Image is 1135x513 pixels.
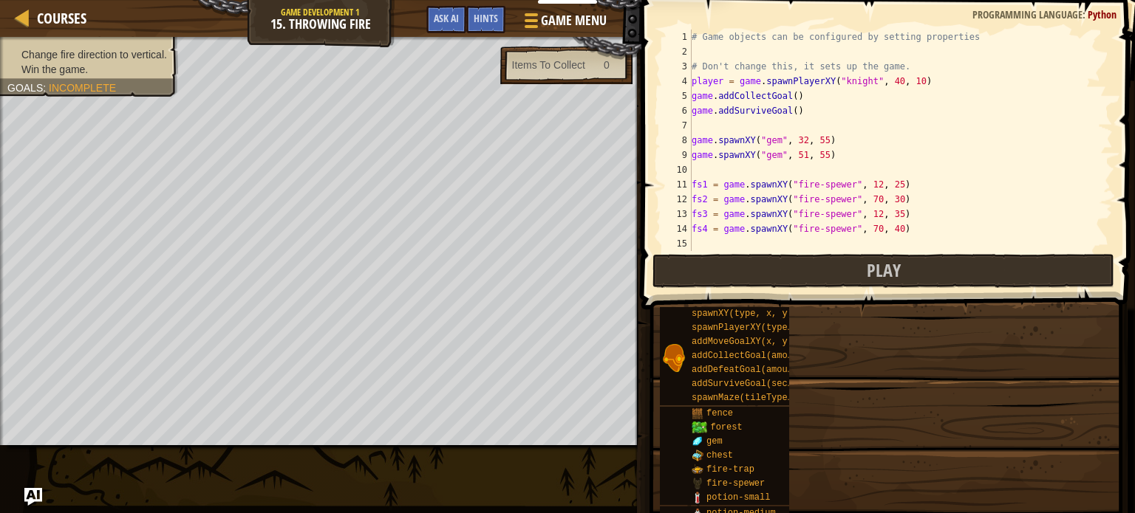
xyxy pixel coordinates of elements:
span: chest [706,450,733,461]
span: fence [706,408,733,419]
span: : [1083,7,1088,21]
span: fire-spewer [706,478,765,489]
div: 8 [662,133,692,148]
div: 1 [662,30,692,44]
img: portrait.png [660,344,688,372]
span: addMoveGoalXY(x, y) [692,337,793,347]
li: Win the game. [7,62,167,77]
span: gem [706,436,723,447]
span: addCollectGoal(amount) [692,351,808,361]
img: portrait.png [692,450,703,461]
span: Programming language [972,7,1083,21]
div: 2 [662,44,692,59]
span: Python [1088,7,1117,21]
img: portrait.png [692,492,703,503]
span: addDefeatGoal(amount) [692,365,803,375]
span: Goals [7,82,43,94]
span: Change fire direction to vertical. [21,49,167,61]
span: Win the game. [21,63,88,75]
a: Courses [30,8,86,28]
span: potion-small [706,492,770,503]
button: Game Menu [513,6,616,41]
span: spawnPlayerXY(type, x, y) [692,323,825,333]
button: Ask AI [24,488,42,506]
div: 12 [662,192,692,207]
span: Courses [37,8,86,28]
span: spawnMaze(tileType, seed) [692,393,825,403]
div: 10 [662,162,692,177]
img: portrait.png [692,478,703,489]
img: portrait.png [692,407,703,419]
div: 7 [662,118,692,133]
div: 0 [604,58,610,72]
img: trees_1.png [692,421,707,433]
span: : [43,82,49,94]
div: 16 [662,251,692,266]
span: Hints [474,11,498,25]
div: 5 [662,89,692,103]
span: addSurviveGoal(seconds) [692,379,814,389]
div: 13 [662,207,692,221]
div: 6 [662,103,692,118]
div: 14 [662,221,692,236]
img: portrait.png [692,435,703,447]
span: Ask AI [434,11,459,25]
span: spawnXY(type, x, y) [692,309,793,319]
div: 4 [662,74,692,89]
div: 3 [662,59,692,74]
img: portrait.png [692,464,703,475]
span: forest [710,422,742,433]
button: Play [652,254,1114,288]
li: Change fire direction to vertical. [7,47,167,62]
div: Items To Collect [512,58,585,72]
span: Game Menu [541,11,607,30]
button: Ask AI [426,6,466,33]
span: fire-trap [706,464,754,475]
div: 9 [662,148,692,162]
span: Incomplete [49,82,116,94]
span: Play [867,258,901,282]
div: 15 [662,236,692,251]
div: 11 [662,177,692,192]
